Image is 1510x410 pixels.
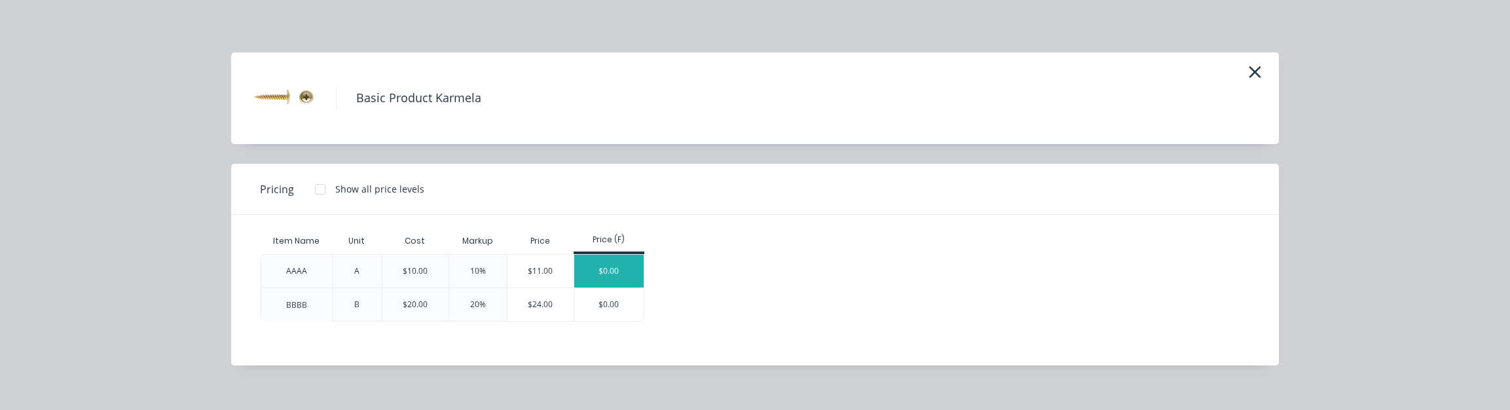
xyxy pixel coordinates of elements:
div: Price [507,228,574,254]
h4: Basic Product Karmela [336,86,501,111]
div: BBBB [286,299,307,311]
div: Price (F) [574,234,645,246]
div: $24.00 [507,288,574,321]
div: Item Name [263,225,330,257]
div: $20.00 [403,299,428,310]
span: Pricing [260,181,294,197]
img: Basic Product Karmela [251,65,316,131]
div: B [354,299,359,310]
div: Cost [382,228,449,254]
div: $11.00 [507,255,574,288]
div: 20% [470,299,486,310]
div: Unit [338,225,375,257]
div: AAAA [286,265,307,277]
div: Show all price levels [335,182,424,196]
div: 10% [470,265,486,277]
div: $0.00 [574,288,644,321]
div: $10.00 [403,265,428,277]
div: $0.00 [574,255,644,288]
div: A [354,265,359,277]
div: Markup [449,228,507,254]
